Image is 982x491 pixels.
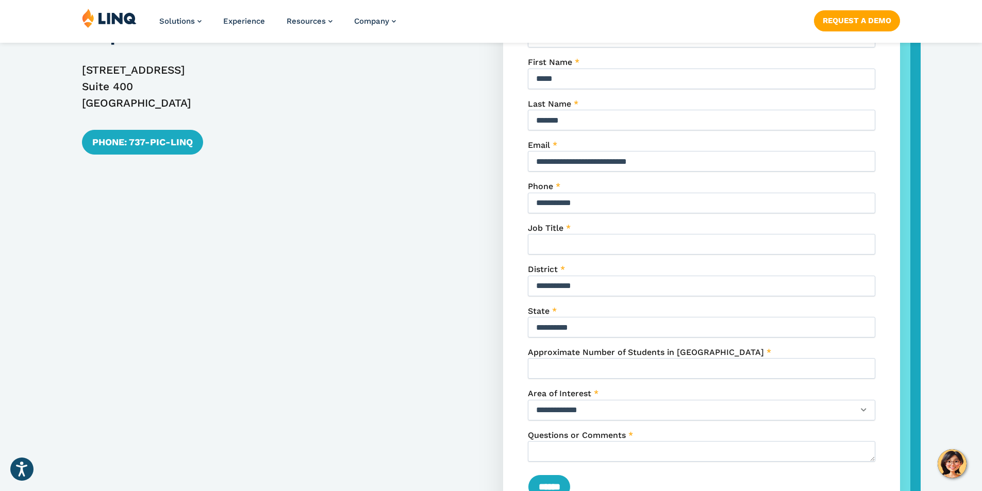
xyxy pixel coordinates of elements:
[528,430,626,440] span: Questions or Comments
[528,99,571,109] span: Last Name
[528,347,764,357] span: Approximate Number of Students in [GEOGRAPHIC_DATA]
[354,16,389,26] span: Company
[528,140,550,150] span: Email
[528,181,553,191] span: Phone
[159,16,195,26] span: Solutions
[528,306,550,316] span: State
[159,8,396,42] nav: Primary Navigation
[528,223,563,233] span: Job Title
[287,16,326,26] span: Resources
[159,16,202,26] a: Solutions
[528,388,591,398] span: Area of Interest
[354,16,396,26] a: Company
[528,264,558,274] span: District
[223,16,265,26] a: Experience
[528,57,572,67] span: First Name
[814,10,900,31] a: Request a Demo
[82,130,203,155] a: Phone: 737-PIC-LINQ
[938,449,967,478] button: Hello, have a question? Let’s chat.
[287,16,332,26] a: Resources
[82,8,137,28] img: LINQ | K‑12 Software
[814,8,900,31] nav: Button Navigation
[82,62,479,111] p: [STREET_ADDRESS] Suite 400 [GEOGRAPHIC_DATA]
